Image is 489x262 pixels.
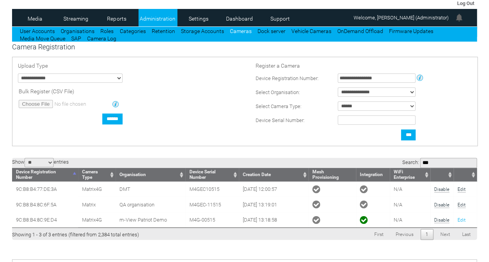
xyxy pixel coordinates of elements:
[454,168,477,182] th: : activate to sort column ascending
[291,28,331,34] a: Vehicle Cameras
[78,212,116,227] td: Matrix4G
[20,28,55,34] a: User Accounts
[394,202,402,208] span: N/A
[356,168,390,182] th: Integration
[57,13,95,24] a: Streaming
[151,28,175,34] a: Retention
[78,168,116,182] th: Camera Type: activate to sort column ascending
[257,28,285,34] a: Dock server
[116,182,185,197] td: DMT
[457,202,466,208] a: Edit
[19,88,74,94] span: Bulk Register (CSV File)
[71,35,81,42] a: SAP
[12,197,78,212] td: 9C:B8:B4:8C:6F:5A
[12,43,75,51] span: Camera Registration
[394,186,402,192] span: N/A
[230,28,251,34] a: Cameras
[337,28,383,34] a: OnDemand Offload
[116,168,185,182] th: Organisation: activate to sort column ascending
[12,182,78,197] td: 9C:B8:B4:77:DE:3A
[434,217,449,223] a: Disable
[185,212,239,227] td: M4G-00515
[457,229,476,240] a: Last
[181,28,224,34] a: Storage Accounts
[98,13,135,24] a: Reports
[457,217,466,223] a: Edit
[185,168,239,182] th: Device Serial Number: activate to sort column ascending
[138,13,176,24] a: Administration
[420,158,477,168] input: Search:
[78,182,116,197] td: Matrix4G
[116,212,185,227] td: m-View Patriot Demo
[391,229,419,240] a: Previous
[255,103,301,109] span: Select Camera Type:
[261,13,299,24] a: Support
[394,217,402,223] span: N/A
[435,229,455,240] a: Next
[61,28,95,34] a: Organisations
[354,15,449,21] span: Welcome, [PERSON_NAME] (Administrator)
[78,197,116,212] td: Matrix
[255,117,304,123] span: Device Serial Number:
[20,35,65,42] a: Media Move Queue
[434,187,449,192] a: Disable
[239,212,308,227] td: [DATE] 13:18:58
[390,168,430,182] th: WiFi Enterprise: activate to sort column ascending
[239,182,308,197] td: [DATE] 12:00:57
[119,172,146,177] span: Organisation
[100,28,114,34] a: Roles
[119,28,145,34] a: Categories
[87,35,116,42] a: Camera Log
[12,212,78,227] td: 9C:B8:B4:8C:9E:D4
[402,159,477,165] label: Search:
[116,197,185,212] td: QA organisation
[185,197,239,212] td: M4GEC-11515
[255,89,300,95] span: Select Organisation:
[18,63,48,69] span: Upload Type
[255,75,318,81] span: Device Registration Number:
[454,13,464,22] img: bell24.png
[457,187,466,192] a: Edit
[389,28,433,34] a: Firmware Updates
[16,13,54,24] a: Media
[255,63,300,69] span: Register a Camera
[179,13,217,24] a: Settings
[12,228,138,238] div: Showing 1 - 3 of 3 entries (filtered from 2,384 total entries)
[239,168,308,182] th: Creation Date: activate to sort column ascending
[369,229,389,240] a: First
[25,158,54,167] select: Showentries
[430,168,454,182] th: : activate to sort column ascending
[457,0,474,6] a: Log Out
[421,229,433,240] a: 1
[12,159,69,165] label: Show entries
[185,182,239,197] td: M4GEC10515
[434,202,449,208] a: Disable
[12,168,78,182] th: Device Registration Number
[239,197,308,212] td: [DATE] 13:19:01
[308,168,356,182] th: Mesh Provisioning
[220,13,258,24] a: Dashboard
